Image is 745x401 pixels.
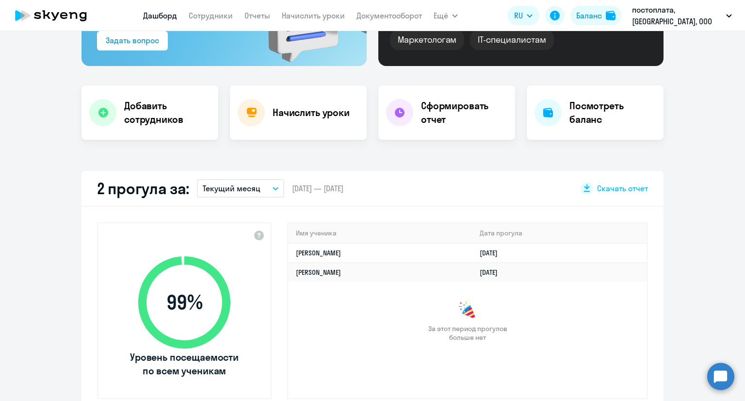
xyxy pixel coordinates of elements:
[273,106,350,119] h4: Начислить уроки
[296,268,341,277] a: [PERSON_NAME]
[569,99,656,126] h4: Посмотреть баланс
[597,183,648,194] span: Скачать отчет
[124,99,211,126] h4: Добавить сотрудников
[470,30,553,50] div: IT-специалистам
[472,223,647,243] th: Дата прогула
[606,11,615,20] img: balance
[282,11,345,20] a: Начислить уроки
[244,11,270,20] a: Отчеты
[189,11,233,20] a: Сотрудники
[97,179,189,198] h2: 2 прогула за:
[143,11,177,20] a: Дашборд
[632,4,722,27] p: постоплата, [GEOGRAPHIC_DATA], ООО
[97,31,168,50] button: Задать вопрос
[480,268,505,277] a: [DATE]
[480,249,505,257] a: [DATE]
[434,6,458,25] button: Ещё
[570,6,621,25] button: Балансbalance
[427,324,508,342] span: За этот период прогулов больше нет
[576,10,602,21] div: Баланс
[356,11,422,20] a: Документооборот
[288,223,472,243] th: Имя ученика
[390,30,464,50] div: Маркетологам
[292,183,343,194] span: [DATE] — [DATE]
[458,301,477,320] img: congrats
[627,4,737,27] button: постоплата, [GEOGRAPHIC_DATA], ООО
[203,183,260,194] p: Текущий месяц
[514,10,523,21] span: RU
[434,10,448,21] span: Ещё
[296,249,341,257] a: [PERSON_NAME]
[129,291,240,314] span: 99 %
[106,34,159,46] div: Задать вопрос
[507,6,539,25] button: RU
[197,179,284,198] button: Текущий месяц
[421,99,507,126] h4: Сформировать отчет
[129,351,240,378] span: Уровень посещаемости по всем ученикам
